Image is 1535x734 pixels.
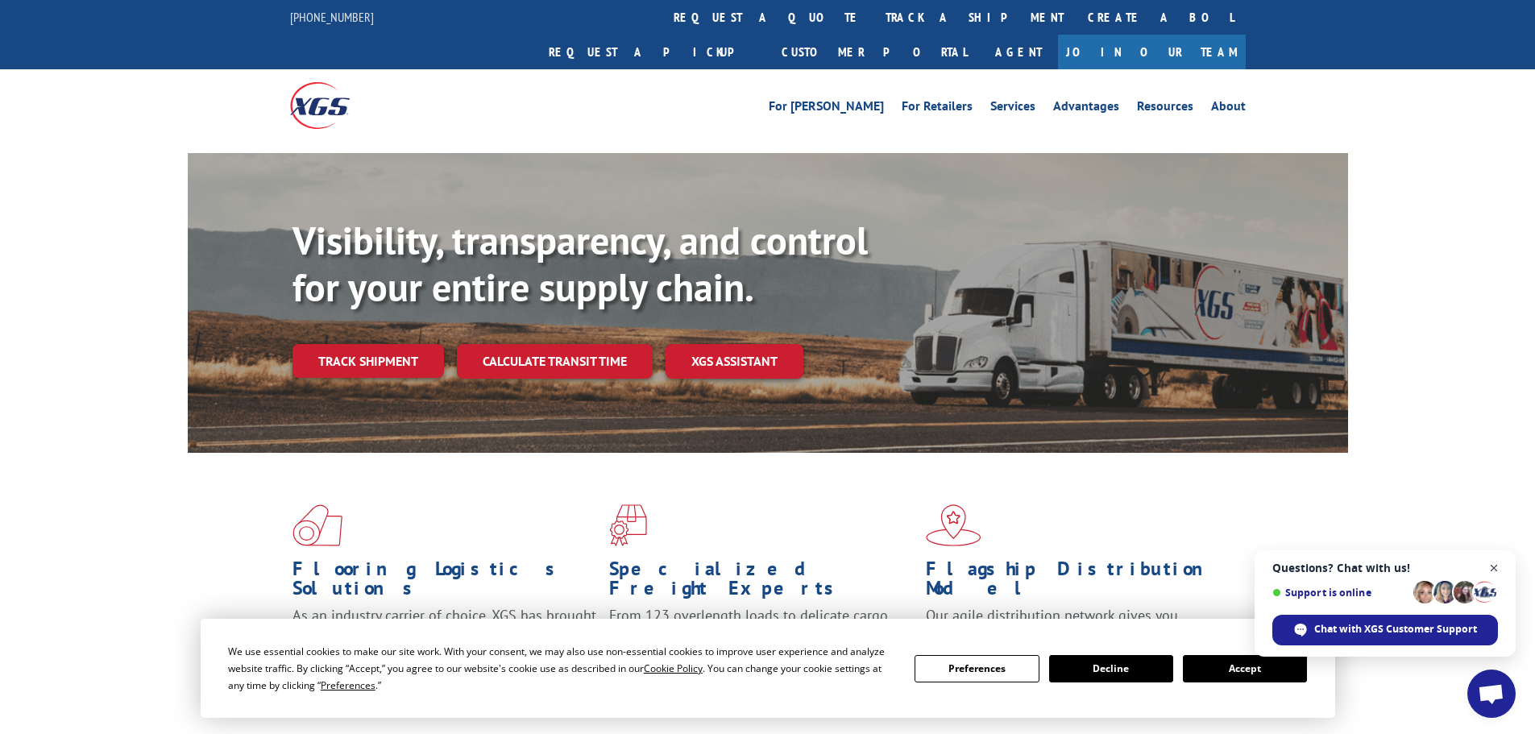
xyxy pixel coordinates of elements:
h1: Flooring Logistics Solutions [292,559,597,606]
span: Chat with XGS Customer Support [1272,615,1498,645]
a: Join Our Team [1058,35,1246,69]
a: XGS ASSISTANT [666,344,803,379]
a: Services [990,100,1035,118]
a: Agent [979,35,1058,69]
span: Support is online [1272,587,1408,599]
a: Advantages [1053,100,1119,118]
img: xgs-icon-focused-on-flooring-red [609,504,647,546]
button: Preferences [915,655,1039,682]
a: Track shipment [292,344,444,378]
img: xgs-icon-flagship-distribution-model-red [926,504,981,546]
a: Resources [1137,100,1193,118]
p: From 123 overlength loads to delicate cargo, our experienced staff knows the best way to move you... [609,606,914,678]
span: Chat with XGS Customer Support [1314,622,1477,637]
span: Questions? Chat with us! [1272,562,1498,574]
span: Cookie Policy [644,661,703,675]
div: Cookie Consent Prompt [201,619,1335,718]
a: Calculate transit time [457,344,653,379]
a: Customer Portal [770,35,979,69]
div: We use essential cookies to make our site work. With your consent, we may also use non-essential ... [228,643,895,694]
a: For [PERSON_NAME] [769,100,884,118]
a: Open chat [1467,670,1516,718]
b: Visibility, transparency, and control for your entire supply chain. [292,215,868,312]
span: Our agile distribution network gives you nationwide inventory management on demand. [926,606,1222,644]
a: About [1211,100,1246,118]
span: As an industry carrier of choice, XGS has brought innovation and dedication to flooring logistics... [292,606,596,663]
h1: Flagship Distribution Model [926,559,1230,606]
a: Request a pickup [537,35,770,69]
img: xgs-icon-total-supply-chain-intelligence-red [292,504,342,546]
button: Accept [1183,655,1307,682]
a: For Retailers [902,100,973,118]
span: Preferences [321,678,375,692]
button: Decline [1049,655,1173,682]
h1: Specialized Freight Experts [609,559,914,606]
a: [PHONE_NUMBER] [290,9,374,25]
